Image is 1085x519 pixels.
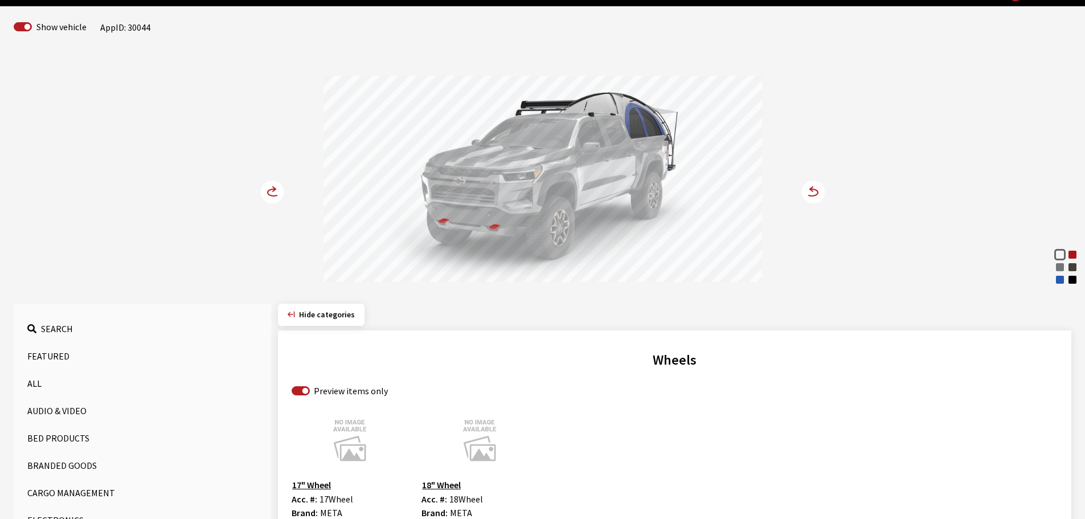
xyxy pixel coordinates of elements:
[292,477,331,492] button: 17" Wheel
[1067,249,1078,260] div: Radiant Red Tintcoat
[292,492,317,506] label: Acc. #:
[27,454,257,477] button: Branded Goods
[292,350,1058,370] h2: Wheels
[449,493,483,505] span: 18Wheel
[1067,274,1078,285] div: Black
[100,21,150,34] div: AppID: 30044
[27,345,257,367] button: Featured
[450,507,472,518] span: META
[320,507,342,518] span: META
[421,477,461,492] button: 18" Wheel
[1054,249,1066,260] div: Summit White
[1054,274,1066,285] div: Reef Blue Metallic
[41,323,73,334] span: Search
[292,411,408,468] img: Image for 17&quot; Wheel
[27,372,257,395] button: All
[1054,261,1066,273] div: Sterling Gray Metallic
[278,304,365,326] button: Hide categories
[299,309,355,320] span: Click to hide category section.
[27,427,257,449] button: Bed Products
[421,492,447,506] label: Acc. #:
[27,399,257,422] button: Audio & Video
[421,411,538,468] img: Image for 18&quot; Wheel
[27,481,257,504] button: Cargo Management
[1067,261,1078,273] div: Harvest Bronze Metallic
[320,493,353,505] span: 17Wheel
[36,20,87,34] label: Show vehicle
[314,384,388,398] label: Preview items only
